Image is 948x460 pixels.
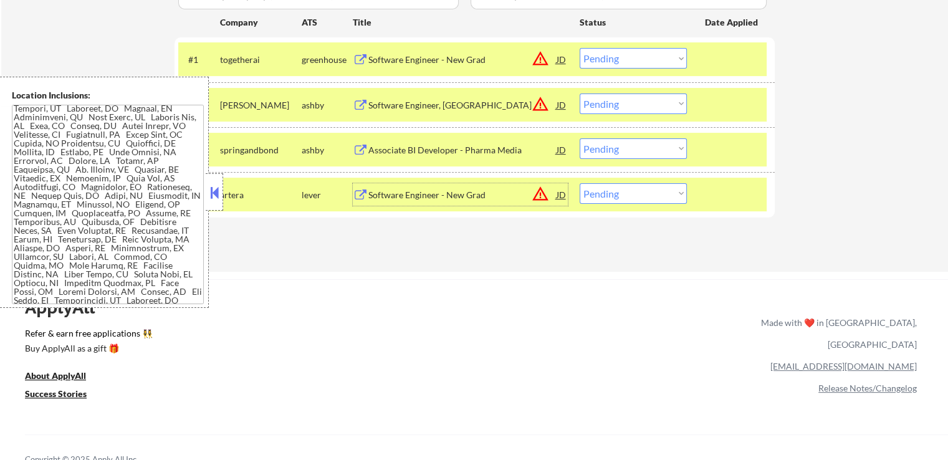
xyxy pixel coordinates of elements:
div: Software Engineer, [GEOGRAPHIC_DATA] [368,99,557,112]
div: Location Inclusions: [12,89,204,102]
button: warning_amber [532,185,549,203]
button: warning_amber [532,95,549,113]
div: Associate BI Developer - Pharma Media [368,144,557,156]
div: lever [302,189,353,201]
div: ashby [302,99,353,112]
div: springandbond [220,144,302,156]
div: greenhouse [302,54,353,66]
u: About ApplyAll [25,370,86,381]
a: Refer & earn free applications 👯‍♀️ [25,329,500,342]
div: Buy ApplyAll as a gift 🎁 [25,344,150,353]
div: artera [220,189,302,201]
div: JD [555,183,568,206]
div: [PERSON_NAME] [220,99,302,112]
div: Title [353,16,568,29]
div: Software Engineer - New Grad [368,54,557,66]
u: Success Stories [25,388,87,399]
div: Status [580,11,687,33]
a: Buy ApplyAll as a gift 🎁 [25,342,150,358]
div: Software Engineer - New Grad [368,189,557,201]
div: ATS [302,16,353,29]
a: [EMAIL_ADDRESS][DOMAIN_NAME] [770,361,917,371]
button: warning_amber [532,50,549,67]
div: JD [555,138,568,161]
div: JD [555,93,568,116]
div: ApplyAll [25,297,109,318]
div: Made with ❤️ in [GEOGRAPHIC_DATA], [GEOGRAPHIC_DATA] [756,312,917,355]
div: Date Applied [705,16,760,29]
a: Release Notes/Changelog [818,383,917,393]
div: JD [555,48,568,70]
a: About ApplyAll [25,370,103,385]
div: Company [220,16,302,29]
div: #1 [188,54,210,66]
a: Success Stories [25,388,103,403]
div: ashby [302,144,353,156]
div: togetherai [220,54,302,66]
